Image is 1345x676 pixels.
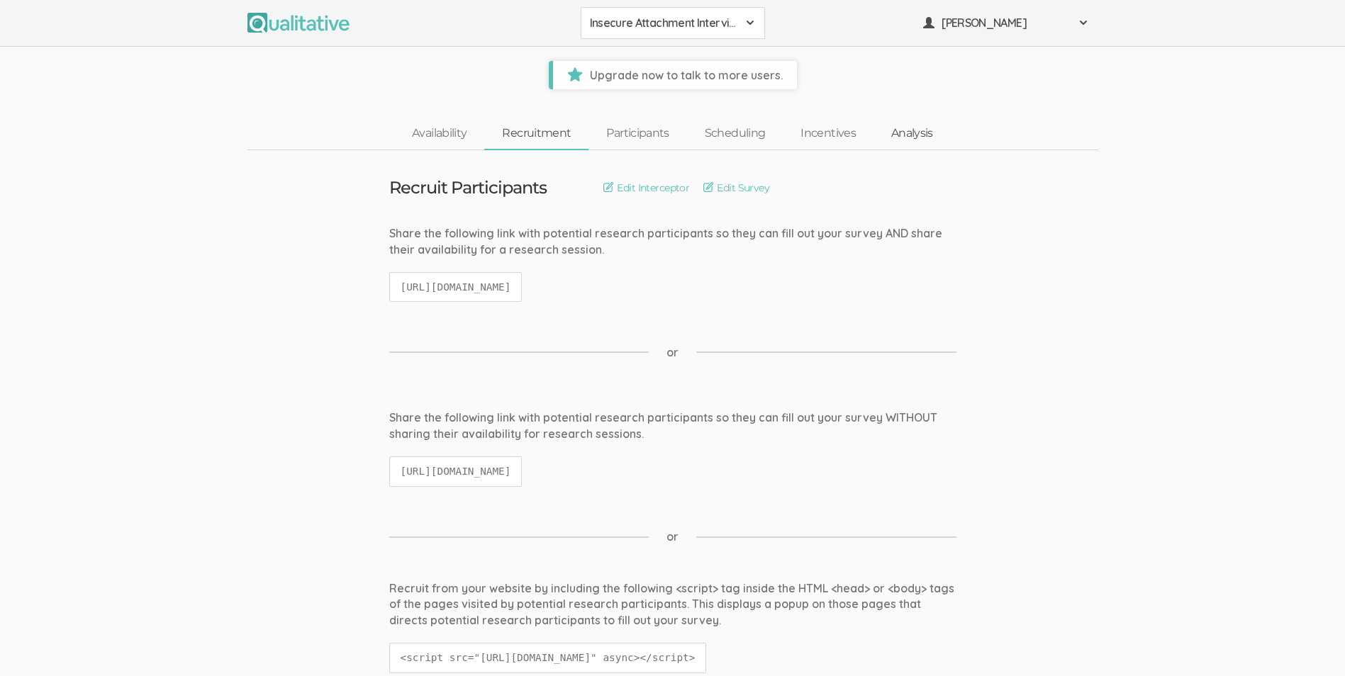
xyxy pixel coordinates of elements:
[703,180,769,196] a: Edit Survey
[1274,608,1345,676] iframe: Chat Widget
[247,13,350,33] img: Qualitative
[590,15,737,31] span: Insecure Attachment Interviews
[603,180,689,196] a: Edit Interceptor
[389,456,523,487] code: [URL][DOMAIN_NAME]
[389,580,956,629] div: Recruit from your website by including the following <script> tag inside the HTML <head> or <body...
[389,272,523,303] code: [URL][DOMAIN_NAME]
[666,344,679,361] span: or
[394,118,484,149] a: Availability
[484,118,588,149] a: Recruitment
[581,7,765,39] button: Insecure Attachment Interviews
[389,225,956,258] div: Share the following link with potential research participants so they can fill out your survey AN...
[588,118,686,149] a: Participants
[389,179,547,197] h3: Recruit Participants
[549,61,797,89] a: Upgrade now to talk to more users.
[914,7,1098,39] button: [PERSON_NAME]
[553,61,797,89] span: Upgrade now to talk to more users.
[942,15,1069,31] span: [PERSON_NAME]
[783,118,874,149] a: Incentives
[666,529,679,545] span: or
[687,118,783,149] a: Scheduling
[874,118,951,149] a: Analysis
[389,643,707,673] code: <script src="[URL][DOMAIN_NAME]" async></script>
[389,410,956,442] div: Share the following link with potential research participants so they can fill out your survey WI...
